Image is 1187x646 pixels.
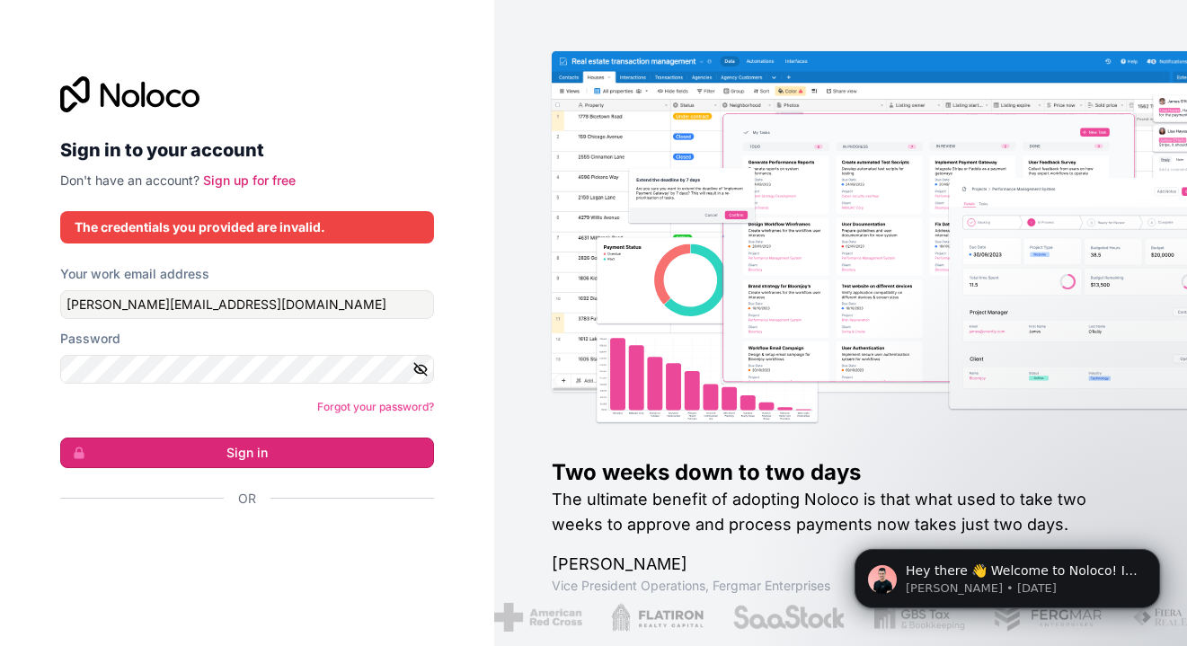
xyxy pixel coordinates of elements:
[317,400,434,413] a: Forgot your password?
[60,134,434,166] h2: Sign in to your account
[552,487,1129,537] h2: The ultimate benefit of adopting Noloco is that what used to take two weeks to approve and proces...
[203,173,296,188] a: Sign up for free
[60,265,209,283] label: Your work email address
[552,577,1129,595] h1: Vice President Operations , Fergmar Enterprises
[60,330,120,348] label: Password
[552,458,1129,487] h1: Two weeks down to two days
[705,603,819,632] img: /assets/saastock-C6Zbiodz.png
[60,438,434,468] button: Sign in
[51,527,429,567] iframe: Sign in with Google Button
[75,218,420,236] div: The credentials you provided are invalid.
[60,173,199,188] span: Don't have an account?
[467,603,554,632] img: /assets/american-red-cross-BAupjrZR.png
[828,511,1187,637] iframe: Intercom notifications message
[238,490,256,508] span: Or
[60,290,434,319] input: Email address
[60,355,434,384] input: Password
[552,552,1129,577] h1: [PERSON_NAME]
[583,603,677,632] img: /assets/flatiron-C8eUkumj.png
